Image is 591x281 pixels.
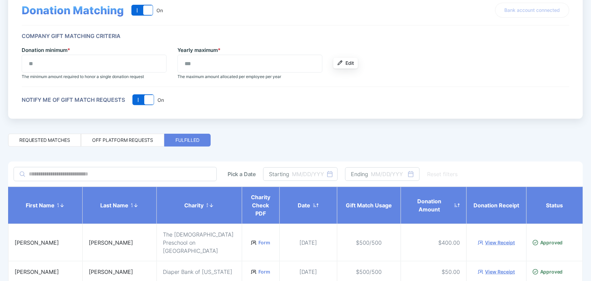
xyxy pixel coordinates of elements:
[292,171,324,177] div: MM/DD/YYY
[473,201,520,209] div: Donation Receipt
[401,224,466,261] td: $400.00
[337,224,401,261] td: $500/500
[163,268,232,275] span: Diaper Bank of [US_STATE]
[248,193,273,218] div: Charity Check PDF
[22,97,125,103] div: Notify me of gift match requests
[89,239,133,246] span: [PERSON_NAME]
[22,47,70,53] label: Donation minimum
[258,268,270,275] a: Form
[533,201,576,209] div: Status
[15,268,59,275] span: [PERSON_NAME]
[89,268,133,275] span: [PERSON_NAME]
[15,201,76,209] div: First name
[177,47,220,53] label: Yearly maximum
[533,239,576,246] div: Approved
[22,74,144,79] span: The minimum amount required to honor a single donation request
[505,7,560,14] span: Bank account connected
[485,239,515,246] a: View Receipt
[485,268,515,275] a: View Receipt
[89,201,150,209] div: Last name
[15,239,59,246] span: [PERSON_NAME]
[351,171,368,177] div: Ending
[427,170,458,178] div: Reset filters
[533,268,576,275] div: Approved
[258,239,270,246] a: Form
[22,4,124,17] span: Donation Matching
[22,33,121,39] div: Company Gift Matching Criteria
[163,201,235,209] div: Charity
[175,137,199,144] div: Fulfilled
[156,7,163,13] div: On
[333,58,358,69] button: Edit
[279,224,337,261] td: [DATE]
[92,137,153,144] div: Off platform requests
[407,197,460,213] div: Donation Amount
[495,3,569,18] button: Bank account connected
[345,60,354,67] span: Edit
[177,74,281,79] span: The maximum amount allocated per employee per year
[371,171,403,177] div: MM/DD/YYY
[343,201,394,209] div: Gift Match Usage
[163,231,234,254] span: The [DEMOGRAPHIC_DATA] Preschool on [GEOGRAPHIC_DATA]
[228,171,256,177] div: Pick a Date
[157,97,164,103] div: On
[269,171,289,177] div: Starting
[19,137,70,144] div: Requested matches
[286,201,331,209] div: Date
